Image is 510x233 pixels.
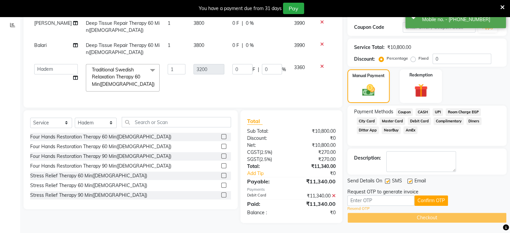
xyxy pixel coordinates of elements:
[247,118,263,125] span: Total
[242,128,291,135] div: Sub Total:
[168,20,170,26] span: 1
[246,20,254,27] span: 0 %
[410,82,432,99] img: _gift.svg
[34,20,72,26] span: [PERSON_NAME]
[168,42,170,48] span: 1
[92,67,155,87] span: Traditional Swedish Relaxation Therapy 60 Min([DEMOGRAPHIC_DATA])
[247,156,259,162] span: SGST
[242,149,291,156] div: ( )
[354,108,393,115] span: Payment Methods
[291,192,341,199] div: ₹11,340.00
[291,149,341,156] div: ₹270.00
[242,177,291,185] div: Payable:
[283,3,304,14] button: Pay
[414,195,448,206] button: Confirm OTP
[357,126,379,134] span: Dittor App
[354,56,375,63] div: Discount:
[403,126,417,134] span: AmEx
[232,20,239,27] span: 0 F
[193,42,204,48] span: 3800
[30,192,147,199] div: Stress Relief Therapy 90 Min([DEMOGRAPHIC_DATA])
[193,20,204,26] span: 3800
[199,5,282,12] div: You have a payment due from 31 days
[415,108,430,116] span: CASH
[387,44,411,51] div: ₹10,800.00
[242,156,291,163] div: ( )
[433,108,443,116] span: UPI
[294,64,305,70] span: 3360
[434,117,464,125] span: Complimentary
[446,108,481,116] span: Room Charge EGP
[86,42,160,55] span: Deep Tissue Repair Therapy 60 Min([DEMOGRAPHIC_DATA])
[466,117,481,125] span: Diners
[414,177,426,186] span: Email
[299,170,340,177] div: ₹0
[291,200,341,208] div: ₹11,340.00
[30,182,147,189] div: Stress Relief Therapy 60 Min([DEMOGRAPHIC_DATA])
[354,44,385,51] div: Service Total:
[261,150,271,155] span: 2.5%
[242,42,243,49] span: |
[347,206,370,212] a: Resend OTP
[282,66,286,73] span: %
[34,42,47,48] span: Balari
[358,83,379,98] img: _cash.svg
[252,66,255,73] span: F
[30,163,171,170] div: Four Hands Restoration Therapy 90 Min([DEMOGRAPHIC_DATA])
[291,128,341,135] div: ₹10,800.00
[242,170,299,177] a: Add Tip
[30,153,171,160] div: Four Hands Restoration Therapy 90 Min([DEMOGRAPHIC_DATA])
[352,73,385,79] label: Manual Payment
[247,187,336,192] div: Payments
[392,177,402,186] span: SMS
[247,149,260,155] span: CGST
[396,108,413,116] span: Coupon
[242,20,243,27] span: |
[155,81,158,87] a: x
[258,66,259,73] span: |
[347,177,382,186] span: Send Details On
[291,156,341,163] div: ₹270.00
[30,133,171,140] div: Four Hands Restoration Therapy 60 Min([DEMOGRAPHIC_DATA])
[291,209,341,216] div: ₹0
[30,143,171,150] div: Four Hands Restoration Therapy 60 Min([DEMOGRAPHIC_DATA])
[242,200,291,208] div: Paid:
[403,22,476,33] input: Enter Offer / Coupon Code
[408,117,431,125] span: Debit Card
[261,157,271,162] span: 2.5%
[347,188,418,195] div: Request OTP to generate invoice
[291,177,341,185] div: ₹11,340.00
[294,42,305,48] span: 3990
[86,20,160,33] span: Deep Tissue Repair Therapy 60 Min([DEMOGRAPHIC_DATA])
[242,192,291,199] div: Debit Card
[382,126,401,134] span: NearBuy
[122,117,231,127] input: Search or Scan
[242,163,291,170] div: Total:
[291,142,341,149] div: ₹10,800.00
[357,117,377,125] span: City Card
[291,135,341,142] div: ₹0
[354,155,381,162] div: Description:
[242,135,291,142] div: Discount:
[242,209,291,216] div: Balance :
[418,55,429,61] label: Fixed
[409,72,433,78] label: Redemption
[242,142,291,149] div: Net:
[30,172,147,179] div: Stress Relief Therapy 60 Min([DEMOGRAPHIC_DATA])
[380,117,405,125] span: Master Card
[294,20,305,26] span: 3990
[291,163,341,170] div: ₹11,340.00
[354,24,403,31] div: Coupon Code
[232,42,239,49] span: 0 F
[387,55,408,61] label: Percentage
[347,195,414,206] input: Enter OTP
[246,42,254,49] span: 0 %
